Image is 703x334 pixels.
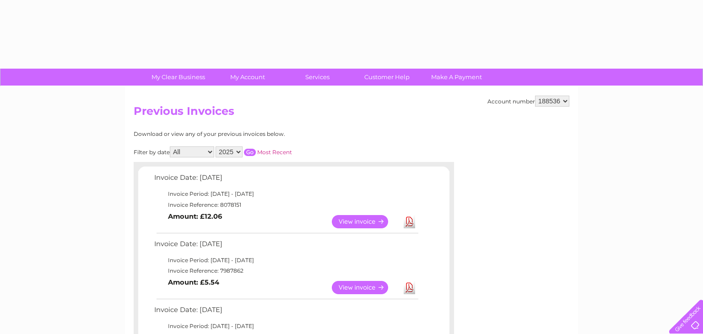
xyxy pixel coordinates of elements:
td: Invoice Date: [DATE] [152,172,420,189]
div: Download or view any of your previous invoices below. [134,131,374,137]
a: Make A Payment [419,69,494,86]
a: Most Recent [257,149,292,156]
td: Invoice Date: [DATE] [152,304,420,321]
a: My Account [210,69,286,86]
b: Amount: £5.54 [168,278,219,286]
td: Invoice Reference: 8078151 [152,199,420,210]
td: Invoice Period: [DATE] - [DATE] [152,321,420,332]
a: Download [404,281,415,294]
a: My Clear Business [141,69,216,86]
a: View [332,281,399,294]
a: Services [280,69,355,86]
td: Invoice Reference: 7987862 [152,265,420,276]
td: Invoice Period: [DATE] - [DATE] [152,189,420,199]
a: Download [404,215,415,228]
td: Invoice Date: [DATE] [152,238,420,255]
b: Amount: £12.06 [168,212,222,221]
a: Customer Help [349,69,425,86]
div: Account number [487,96,569,107]
h2: Previous Invoices [134,105,569,122]
a: View [332,215,399,228]
div: Filter by date [134,146,374,157]
td: Invoice Period: [DATE] - [DATE] [152,255,420,266]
